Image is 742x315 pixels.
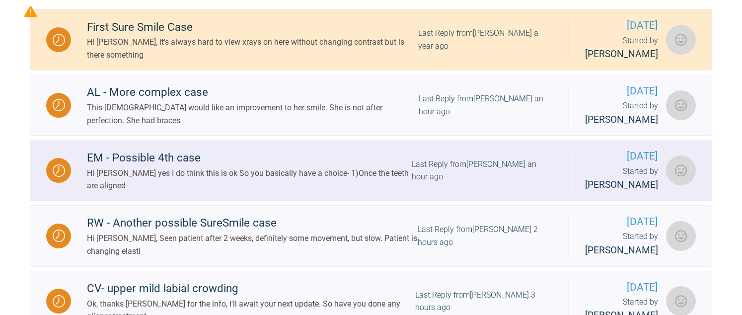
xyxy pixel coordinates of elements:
div: Started by [585,230,658,258]
span: [DATE] [585,214,658,230]
img: Waiting [53,230,65,242]
img: Waiting [53,164,65,177]
div: Started by [585,34,658,62]
div: First Sure Smile Case [87,18,418,36]
div: Last Reply from [PERSON_NAME] a year ago [418,27,553,52]
span: [PERSON_NAME] [585,244,658,256]
img: Jessica Bateman [666,25,696,55]
div: AL - More complex case [87,83,419,101]
div: CV- upper mild labial crowding [87,280,415,298]
span: [DATE] [585,83,658,99]
a: WaitingFirst Sure Smile CaseHi [PERSON_NAME], it's always hard to view xrays on here without chan... [30,9,712,71]
img: Cathryn Sherlock [666,90,696,120]
div: Last Reply from [PERSON_NAME] 2 hours ago [418,223,553,248]
div: Last Reply from [PERSON_NAME] 3 hours ago [415,289,553,314]
img: Waiting [53,99,65,111]
span: [PERSON_NAME] [585,48,658,60]
img: Priority [24,5,37,18]
a: WaitingAL - More complex caseThis [DEMOGRAPHIC_DATA] would like an improvement to her smile. She ... [30,75,712,136]
div: Last Reply from [PERSON_NAME] an hour ago [419,92,553,118]
span: [DATE] [585,279,658,296]
div: Started by [585,165,658,193]
img: Waiting [53,34,65,46]
div: Started by [585,99,658,127]
div: This [DEMOGRAPHIC_DATA] would like an improvement to her smile. She is not after perfection. She ... [87,101,419,127]
img: Waiting [53,295,65,308]
img: Cathryn Sherlock [666,221,696,251]
span: [PERSON_NAME] [585,114,658,125]
div: Hi [PERSON_NAME] yes I do think this is ok So you basically have a choice- 1)Once the teeth are a... [87,167,412,192]
div: Hi [PERSON_NAME], Seen patient after 2 weeks, definitely some movement, but slow. Patient is chan... [87,232,418,257]
span: [DATE] [585,17,658,34]
span: [PERSON_NAME] [585,179,658,190]
div: EM - Possible 4th case [87,149,412,167]
div: RW - Another possible SureSmile case [87,214,418,232]
div: Last Reply from [PERSON_NAME] an hour ago [412,158,553,183]
a: WaitingEM - Possible 4th caseHi [PERSON_NAME] yes I do think this is ok So you basically have a c... [30,140,712,201]
img: Cathryn Sherlock [666,156,696,185]
a: WaitingRW - Another possible SureSmile caseHi [PERSON_NAME], Seen patient after 2 weeks, definite... [30,205,712,267]
span: [DATE] [585,148,658,164]
div: Hi [PERSON_NAME], it's always hard to view xrays on here without changing contrast but is there s... [87,36,418,61]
